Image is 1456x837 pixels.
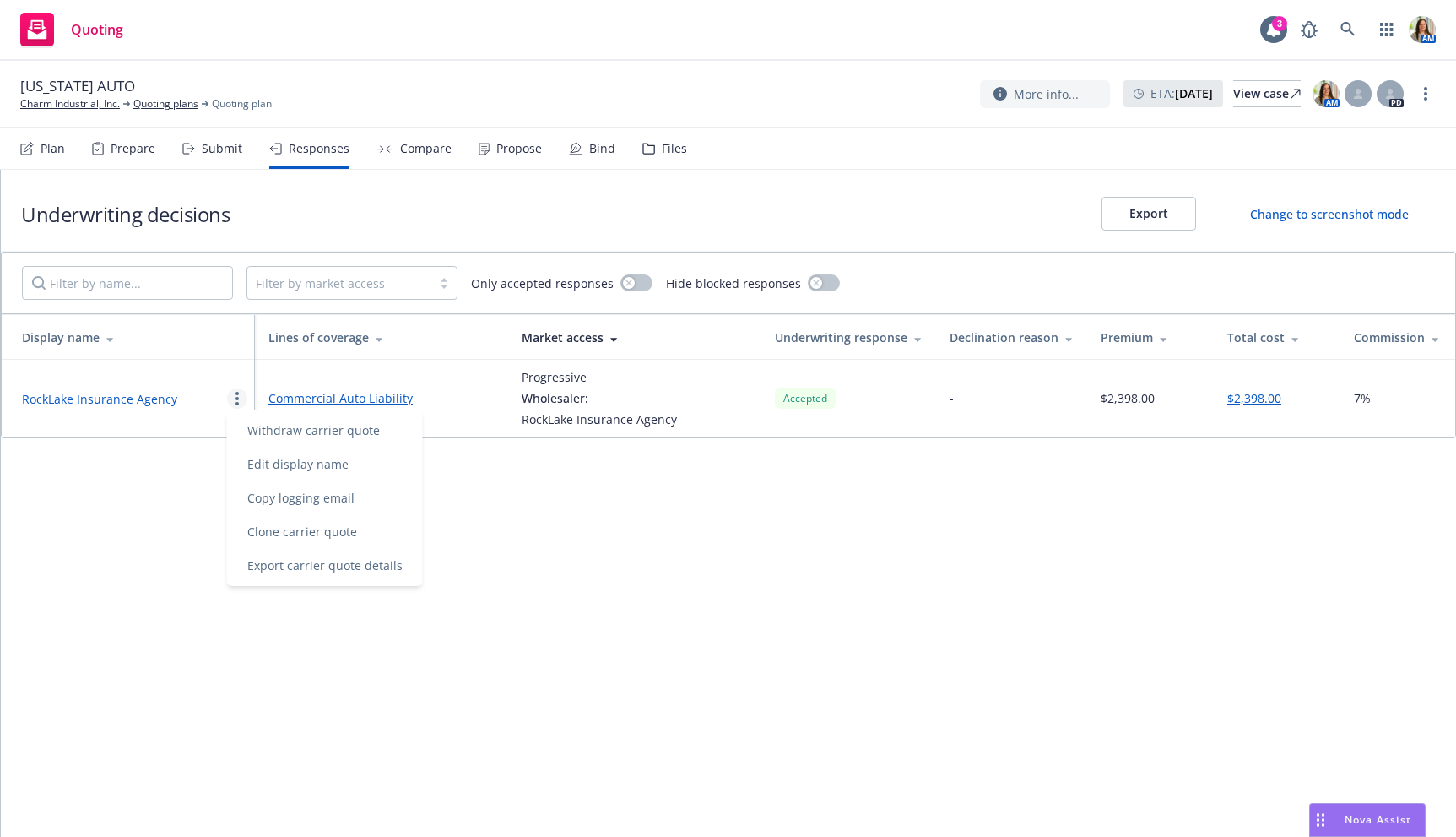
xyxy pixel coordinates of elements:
a: Report a Bug [1292,13,1326,46]
span: ETA : [1150,84,1213,102]
span: Nova Assist [1345,813,1411,827]
div: Declination reason [950,329,1074,346]
img: photo [1409,16,1436,43]
div: Prepare [111,142,155,155]
button: More info... [980,80,1110,108]
div: Market access [522,329,748,346]
span: Clone carrier quote [227,524,377,540]
a: Quoting plans [133,96,198,111]
a: Search [1331,13,1365,46]
button: Change to screenshot mode [1223,197,1436,231]
input: Filter by name... [22,266,233,300]
div: Premium [1101,329,1200,346]
span: Edit display name [227,456,369,472]
span: [US_STATE] AUTO [20,76,135,96]
div: Accepted [775,388,836,409]
div: Change to screenshot mode [1250,205,1409,223]
h1: Underwriting decisions [21,200,230,228]
strong: [DATE] [1175,85,1213,101]
a: View case [1233,80,1301,107]
div: Bind [589,142,615,155]
div: Compare [400,142,452,155]
a: Charm Industrial, Inc. [20,96,120,111]
div: Wholesaler: [522,389,677,407]
div: RockLake Insurance Agency [522,410,677,428]
img: photo [1313,80,1340,107]
div: Progressive [522,368,677,386]
a: Commercial Auto Liability [268,389,495,407]
div: Files [662,142,687,155]
span: Quoting plan [212,96,272,111]
span: Withdraw carrier quote [227,422,400,438]
span: Only accepted responses [471,274,614,292]
div: Drag to move [1310,804,1331,836]
button: Nova Assist [1309,803,1426,837]
div: Display name [22,329,241,346]
button: RockLake Insurance Agency [22,390,177,408]
span: Hide blocked responses [666,274,801,292]
div: Underwriting response [775,329,923,346]
div: Commission [1354,329,1453,346]
div: Submit [202,142,242,155]
span: Export carrier quote details [227,557,423,573]
a: more [1415,84,1436,104]
a: Switch app [1370,13,1404,46]
span: More info... [1014,85,1079,103]
div: Lines of coverage [268,329,495,346]
div: $2,398.00 [1101,389,1155,407]
a: Quoting [14,6,130,53]
span: Copy logging email [227,490,375,506]
button: $2,398.00 [1227,389,1281,407]
div: Responses [289,142,349,155]
button: Export [1101,197,1196,231]
div: Propose [496,142,542,155]
div: Total cost [1227,329,1327,346]
div: Plan [41,142,65,155]
span: 7% [1354,389,1371,407]
div: View case [1233,81,1301,106]
span: Quoting [71,23,123,36]
div: - [950,389,954,407]
div: 3 [1272,16,1287,31]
